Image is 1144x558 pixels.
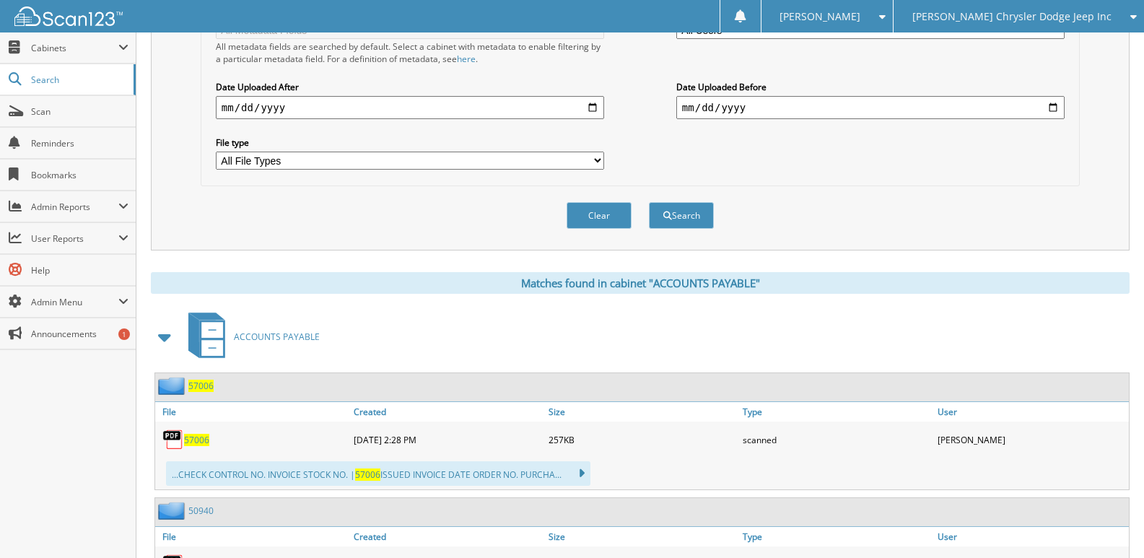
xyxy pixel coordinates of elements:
div: ...CHECK CONTROL NO. INVOICE STOCK NO. | ISSUED INVOICE DATE ORDER NO. PURCHA... [166,461,590,486]
span: [PERSON_NAME] Chrysler Dodge Jeep Inc [912,12,1112,21]
label: Date Uploaded After [216,81,604,93]
span: Admin Reports [31,201,118,213]
div: All metadata fields are searched by default. Select a cabinet with metadata to enable filtering b... [216,40,604,65]
div: 1 [118,328,130,340]
button: Clear [567,202,632,229]
span: Reminders [31,137,128,149]
a: User [934,527,1129,546]
label: File type [216,136,604,149]
span: Search [31,74,126,86]
span: Bookmarks [31,169,128,181]
a: Type [739,527,934,546]
span: Scan [31,105,128,118]
a: ACCOUNTS PAYABLE [180,308,320,365]
div: Matches found in cabinet "ACCOUNTS PAYABLE" [151,272,1130,294]
span: [PERSON_NAME] [780,12,860,21]
div: [PERSON_NAME] [934,425,1129,454]
a: 57006 [188,380,214,392]
label: Date Uploaded Before [676,81,1065,93]
a: 50940 [188,505,214,517]
a: Size [545,402,740,422]
a: Created [350,527,545,546]
button: Search [649,202,714,229]
span: 57006 [355,468,380,481]
a: File [155,402,350,422]
a: Type [739,402,934,422]
img: PDF.png [162,429,184,450]
div: scanned [739,425,934,454]
img: scan123-logo-white.svg [14,6,123,26]
span: Cabinets [31,42,118,54]
div: 257KB [545,425,740,454]
img: folder2.png [158,377,188,395]
span: User Reports [31,232,118,245]
span: Announcements [31,328,128,340]
a: File [155,527,350,546]
div: [DATE] 2:28 PM [350,425,545,454]
span: Help [31,264,128,276]
input: start [216,96,604,119]
a: Created [350,402,545,422]
a: here [457,53,476,65]
span: Admin Menu [31,296,118,308]
a: User [934,402,1129,422]
a: Size [545,527,740,546]
span: ACCOUNTS PAYABLE [234,331,320,343]
input: end [676,96,1065,119]
a: 57006 [184,434,209,446]
img: folder2.png [158,502,188,520]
